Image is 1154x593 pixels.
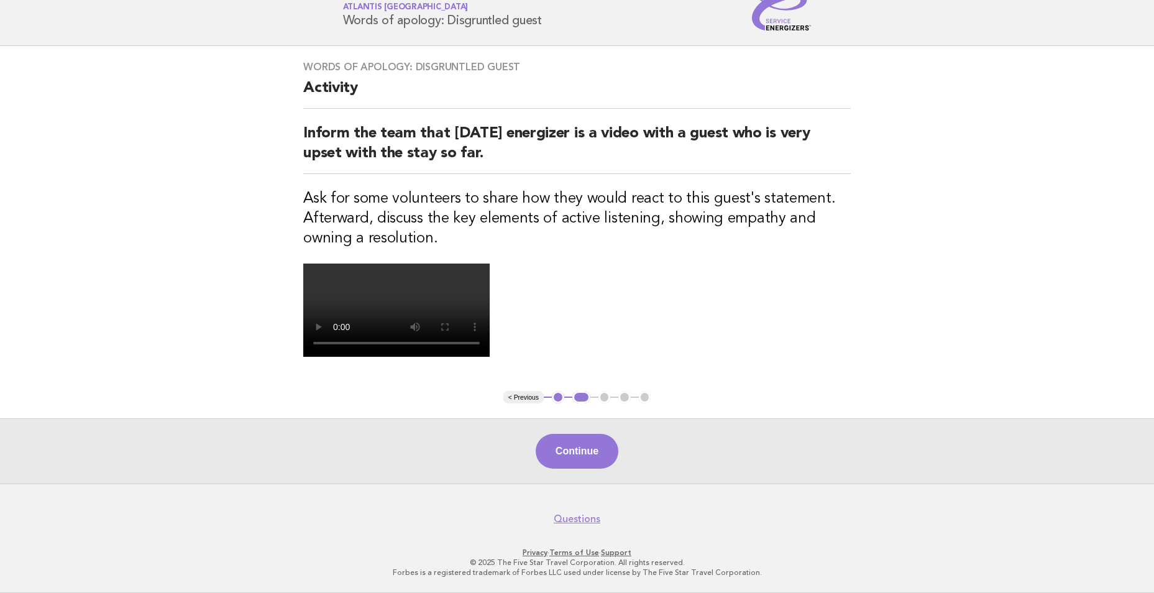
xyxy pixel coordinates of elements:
[197,568,958,577] p: Forbes is a registered trademark of Forbes LLC used under license by The Five Star Travel Corpora...
[303,78,851,109] h2: Activity
[197,548,958,558] p: · ·
[303,124,851,174] h2: Inform the team that [DATE] energizer is a video with a guest who is very upset with the stay so ...
[303,61,851,73] h3: Words of apology: Disgruntled guest
[552,391,564,403] button: 1
[523,548,547,557] a: Privacy
[197,558,958,568] p: © 2025 The Five Star Travel Corporation. All rights reserved.
[572,391,590,403] button: 2
[503,391,544,403] button: < Previous
[343,4,469,12] span: Atlantis [GEOGRAPHIC_DATA]
[554,513,600,525] a: Questions
[536,434,618,469] button: Continue
[303,189,851,249] h3: Ask for some volunteers to share how they would react to this guest's statement. Afterward, discu...
[601,548,631,557] a: Support
[549,548,599,557] a: Terms of Use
